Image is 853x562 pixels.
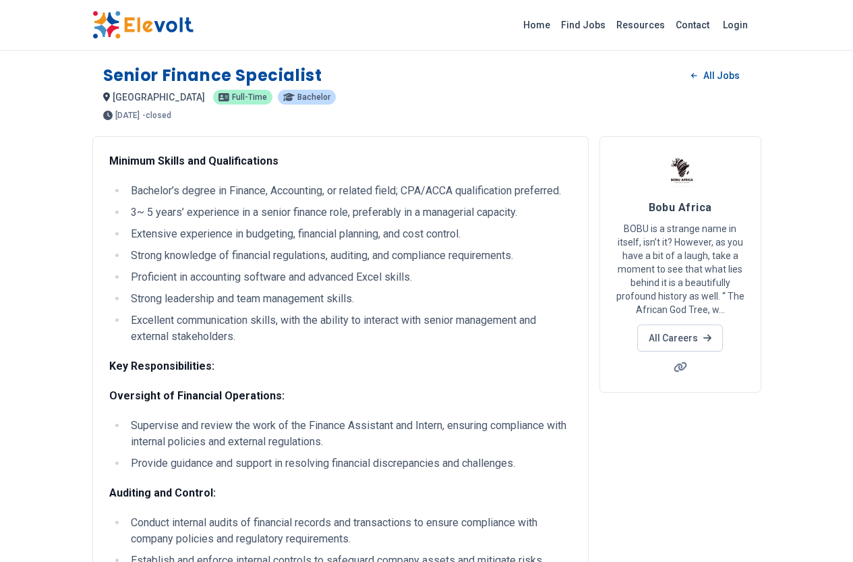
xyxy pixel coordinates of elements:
[127,455,572,472] li: Provide guidance and support in resolving financial discrepancies and challenges.
[670,14,715,36] a: Contact
[297,93,330,101] span: bachelor
[103,65,322,86] h1: Senior Finance Specialist
[715,11,756,38] a: Login
[127,183,572,199] li: Bachelor’s degree in Finance, Accounting, or related field; CPA/ACCA qualification preferred.
[556,14,611,36] a: Find Jobs
[127,515,572,547] li: Conduct internal audits of financial records and transactions to ensure compliance with company p...
[109,486,216,499] strong: Auditing and Control:
[127,291,572,307] li: Strong leadership and team management skills.
[109,389,285,402] strong: Oversight of Financial Operations:
[232,93,267,101] span: full-time
[127,312,572,345] li: Excellent communication skills, with the ability to interact with senior management and external ...
[92,11,194,39] img: Elevolt
[127,226,572,242] li: Extensive experience in budgeting, financial planning, and cost control.
[611,14,670,36] a: Resources
[649,201,712,214] span: Bobu Africa
[616,222,744,316] p: BOBU is a strange name in itself, isn’t it? However, as you have a bit of a laugh, take a moment ...
[142,111,171,119] p: - closed
[518,14,556,36] a: Home
[680,65,750,86] a: All Jobs
[109,154,278,167] strong: Minimum Skills and Qualifications
[115,111,140,119] span: [DATE]
[127,269,572,285] li: Proficient in accounting software and advanced Excel skills.
[127,204,572,221] li: 3~ 5 years’ experience in a senior finance role, preferably in a managerial capacity.
[637,325,723,352] a: All Careers
[127,248,572,264] li: Strong knowledge of financial regulations, auditing, and compliance requirements.
[127,418,572,450] li: Supervise and review the work of the Finance Assistant and Intern, ensuring compliance with inter...
[664,153,697,187] img: Bobu Africa
[113,92,205,103] span: [GEOGRAPHIC_DATA]
[109,360,214,372] strong: Key Responsibilities:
